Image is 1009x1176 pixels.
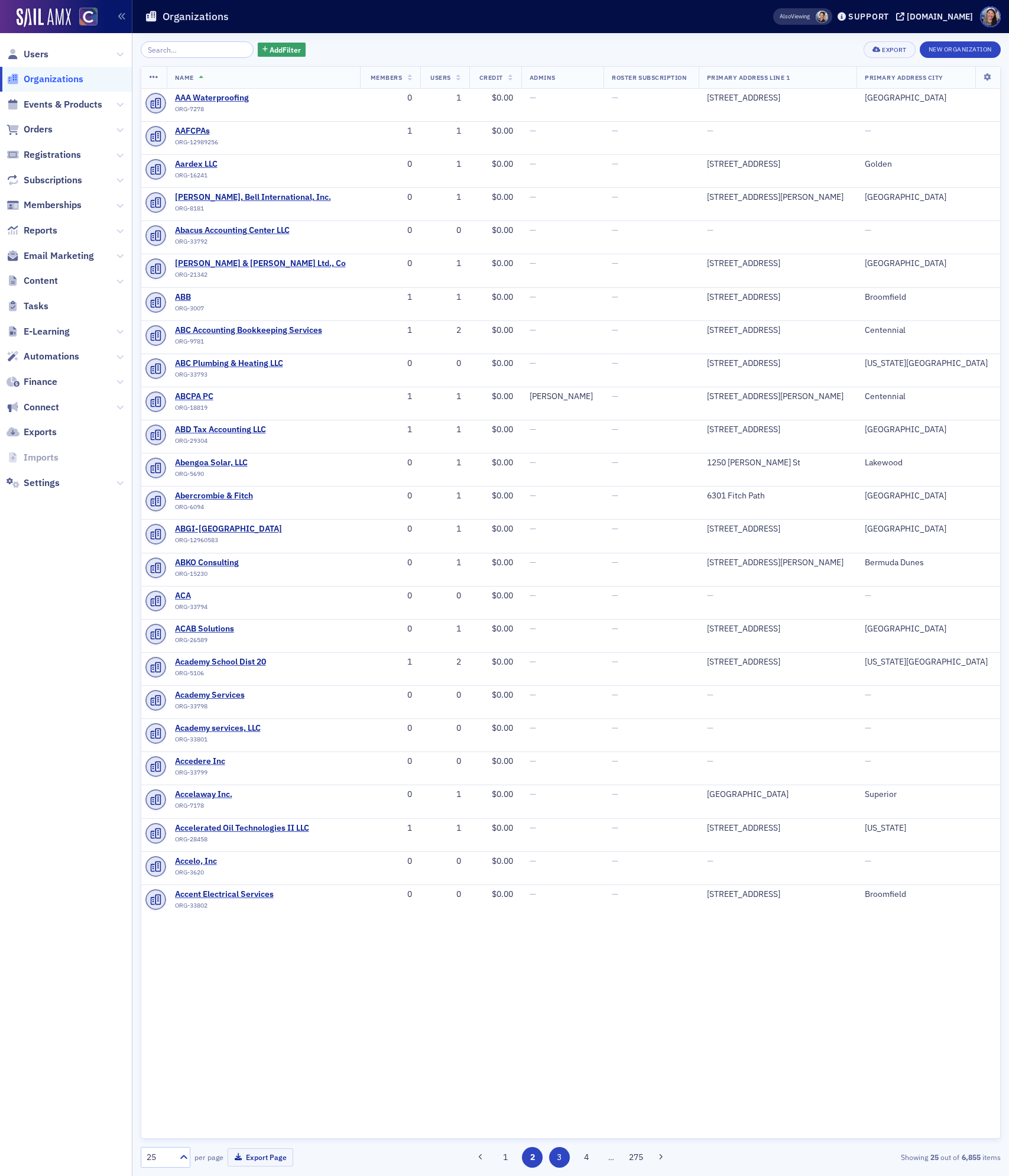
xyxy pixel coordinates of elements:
a: ABC Accounting Bookkeeping Services [175,325,322,336]
span: — [612,557,618,568]
div: 1 [368,325,412,336]
a: [PERSON_NAME] [530,391,593,402]
span: — [612,258,618,268]
input: Search… [141,41,254,58]
a: ABB [175,292,283,303]
button: 1 [495,1147,516,1168]
a: Connect [7,401,59,414]
button: AddFilter [258,43,306,57]
a: Settings [7,477,60,490]
div: Golden [865,159,992,170]
div: [GEOGRAPHIC_DATA] [707,789,849,800]
a: View Homepage [71,8,98,28]
img: SailAMX [17,8,71,27]
a: Academy School Dist 20 [175,657,283,668]
a: Orders [7,123,53,136]
a: Exports [7,426,57,439]
a: Academy services, LLC [175,723,283,734]
div: ORG-33792 [175,238,290,250]
span: — [612,325,618,335]
a: Accelo, Inc [175,856,283,867]
a: ABKO Consulting [175,558,283,568]
a: Accelerated Oil Technologies II LLC [175,823,309,834]
span: $0.00 [492,789,513,799]
a: [PERSON_NAME], Bell International, Inc. [175,192,331,203]
div: 0 [429,591,460,601]
div: Also [780,12,791,20]
span: Accedere Inc [175,756,283,767]
div: 1 [368,425,412,435]
span: — [530,125,536,136]
div: 0 [429,723,460,734]
a: Accelaway Inc. [175,789,283,800]
a: ABC Plumbing & Heating LLC [175,358,283,369]
span: — [530,158,536,169]
a: Reports [7,224,57,237]
div: 0 [368,93,412,103]
div: ORG-7278 [175,105,283,117]
span: — [612,457,618,468]
span: — [707,590,713,601]
span: Connect [24,401,59,414]
a: Memberships [7,199,82,212]
a: Abacus Accounting Center LLC [175,225,290,236]
div: 1 [429,292,460,303]
span: Content [24,274,58,287]
span: Viewing [780,12,810,21]
span: Pamela Galey-Coleman [816,11,828,23]
div: Lakewood [865,458,992,468]
a: AAFCPAs [175,126,283,137]
span: Credit [479,73,503,82]
span: — [707,723,713,733]
div: 1250 [PERSON_NAME] St [707,458,849,468]
div: ORG-12960583 [175,536,283,548]
button: 3 [549,1147,570,1168]
span: — [612,789,618,799]
span: — [530,490,536,501]
span: — [707,689,713,700]
span: ABD Tax Accounting LLC [175,425,283,435]
span: $0.00 [492,723,513,733]
div: ORG-16241 [175,171,283,183]
div: 6301 Fitch Path [707,491,849,501]
span: $0.00 [492,125,513,136]
a: ABCPA PC [175,391,283,402]
a: Tasks [7,300,48,313]
span: — [530,258,536,268]
span: — [530,358,536,368]
span: — [530,689,536,700]
span: $0.00 [492,291,513,302]
div: ORG-33794 [175,603,283,615]
div: 0 [368,458,412,468]
a: Academy Services [175,690,283,701]
a: Users [7,48,48,61]
span: $0.00 [492,557,513,568]
div: [US_STATE][GEOGRAPHIC_DATA] [865,657,992,668]
div: [STREET_ADDRESS] [707,258,849,269]
div: 1 [429,126,460,137]
span: — [530,92,536,103]
div: ORG-33793 [175,371,283,383]
span: — [612,358,618,368]
div: ORG-26589 [175,636,283,648]
a: Abengoa Solar, LLC [175,458,283,468]
div: 1 [368,391,412,402]
div: 0 [368,258,412,269]
span: — [612,623,618,634]
span: Registrations [24,148,81,161]
button: Export Page [228,1148,293,1167]
span: — [612,225,618,235]
div: 0 [368,524,412,534]
div: Centennial [865,391,992,402]
span: Admins [530,73,556,82]
span: $0.00 [492,457,513,468]
a: ACAB Solutions [175,624,283,634]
